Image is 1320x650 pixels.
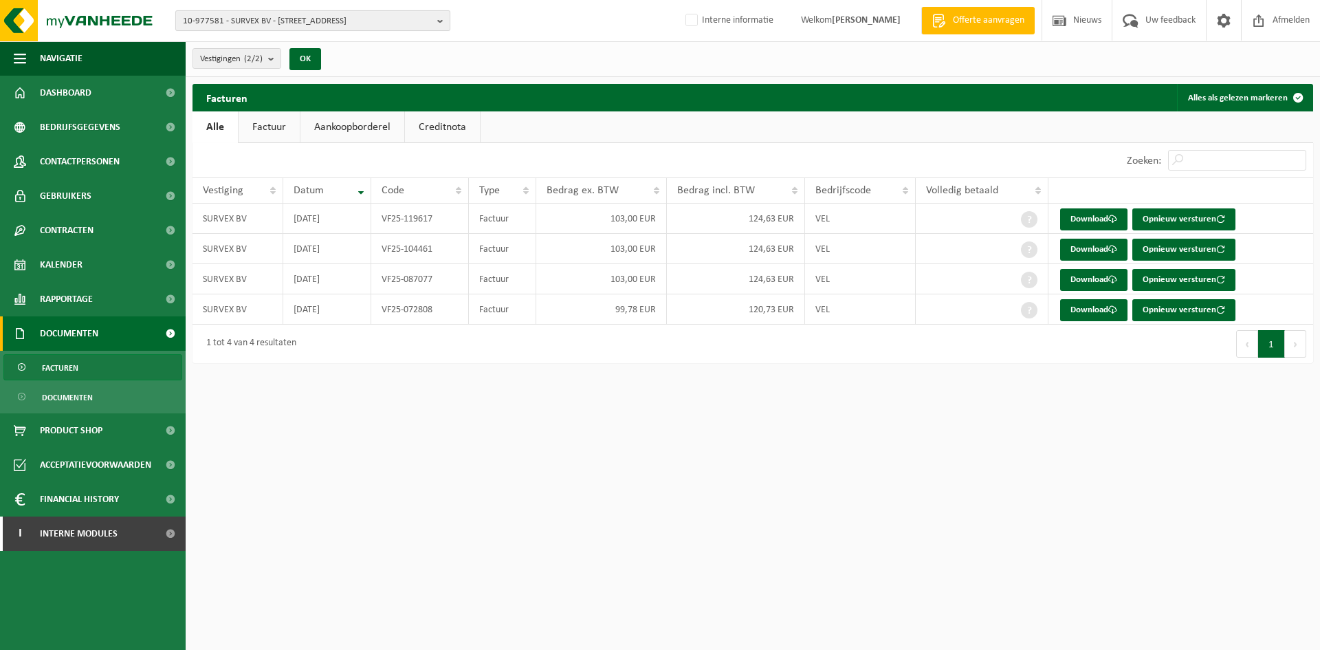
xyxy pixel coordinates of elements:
button: Next [1285,330,1306,358]
td: [DATE] [283,234,371,264]
span: Contactpersonen [40,144,120,179]
td: VF25-072808 [371,294,469,325]
a: Facturen [3,354,182,380]
td: SURVEX BV [192,204,283,234]
span: Documenten [40,316,98,351]
span: Acceptatievoorwaarden [40,448,151,482]
span: Documenten [42,384,93,411]
td: Factuur [469,294,536,325]
span: Vestiging [203,185,243,196]
label: Zoeken: [1127,155,1161,166]
a: Download [1060,208,1127,230]
span: Gebruikers [40,179,91,213]
span: Bedrag ex. BTW [547,185,619,196]
a: Download [1060,269,1127,291]
td: VF25-104461 [371,234,469,264]
span: Rapportage [40,282,93,316]
a: Factuur [239,111,300,143]
button: 10-977581 - SURVEX BV - [STREET_ADDRESS] [175,10,450,31]
td: 99,78 EUR [536,294,667,325]
td: SURVEX BV [192,234,283,264]
td: 124,63 EUR [667,204,804,234]
button: Vestigingen(2/2) [192,48,281,69]
span: Bedrijfsgegevens [40,110,120,144]
span: Contracten [40,213,93,248]
span: Dashboard [40,76,91,110]
span: Code [382,185,404,196]
button: Previous [1236,330,1258,358]
a: Download [1060,239,1127,261]
span: Product Shop [40,413,102,448]
td: [DATE] [283,294,371,325]
a: Documenten [3,384,182,410]
span: Interne modules [40,517,118,551]
td: Factuur [469,234,536,264]
td: 103,00 EUR [536,264,667,294]
td: VEL [805,294,916,325]
label: Interne informatie [683,10,773,31]
span: Datum [294,185,324,196]
td: VEL [805,204,916,234]
span: Bedrag incl. BTW [677,185,755,196]
a: Offerte aanvragen [921,7,1035,34]
a: Creditnota [405,111,480,143]
count: (2/2) [244,54,263,63]
span: 10-977581 - SURVEX BV - [STREET_ADDRESS] [183,11,432,32]
button: Alles als gelezen markeren [1177,84,1312,111]
button: Opnieuw versturen [1132,239,1235,261]
span: I [14,517,26,551]
span: Kalender [40,248,82,282]
span: Volledig betaald [926,185,998,196]
span: Financial History [40,482,119,517]
td: VF25-119617 [371,204,469,234]
td: VF25-087077 [371,264,469,294]
button: OK [289,48,321,70]
td: [DATE] [283,264,371,294]
span: Facturen [42,355,78,381]
div: 1 tot 4 van 4 resultaten [199,332,296,356]
td: SURVEX BV [192,294,283,325]
a: Aankoopborderel [300,111,404,143]
h2: Facturen [192,84,261,111]
a: Alle [192,111,238,143]
td: [DATE] [283,204,371,234]
td: VEL [805,264,916,294]
td: Factuur [469,264,536,294]
td: Factuur [469,204,536,234]
span: Type [479,185,500,196]
a: Download [1060,299,1127,321]
span: Vestigingen [200,49,263,69]
td: 103,00 EUR [536,234,667,264]
button: 1 [1258,330,1285,358]
button: Opnieuw versturen [1132,269,1235,291]
span: Bedrijfscode [815,185,871,196]
td: SURVEX BV [192,264,283,294]
td: 120,73 EUR [667,294,804,325]
span: Offerte aanvragen [949,14,1028,28]
td: 124,63 EUR [667,234,804,264]
td: 124,63 EUR [667,264,804,294]
strong: [PERSON_NAME] [832,15,901,25]
span: Navigatie [40,41,82,76]
td: VEL [805,234,916,264]
td: 103,00 EUR [536,204,667,234]
button: Opnieuw versturen [1132,208,1235,230]
button: Opnieuw versturen [1132,299,1235,321]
